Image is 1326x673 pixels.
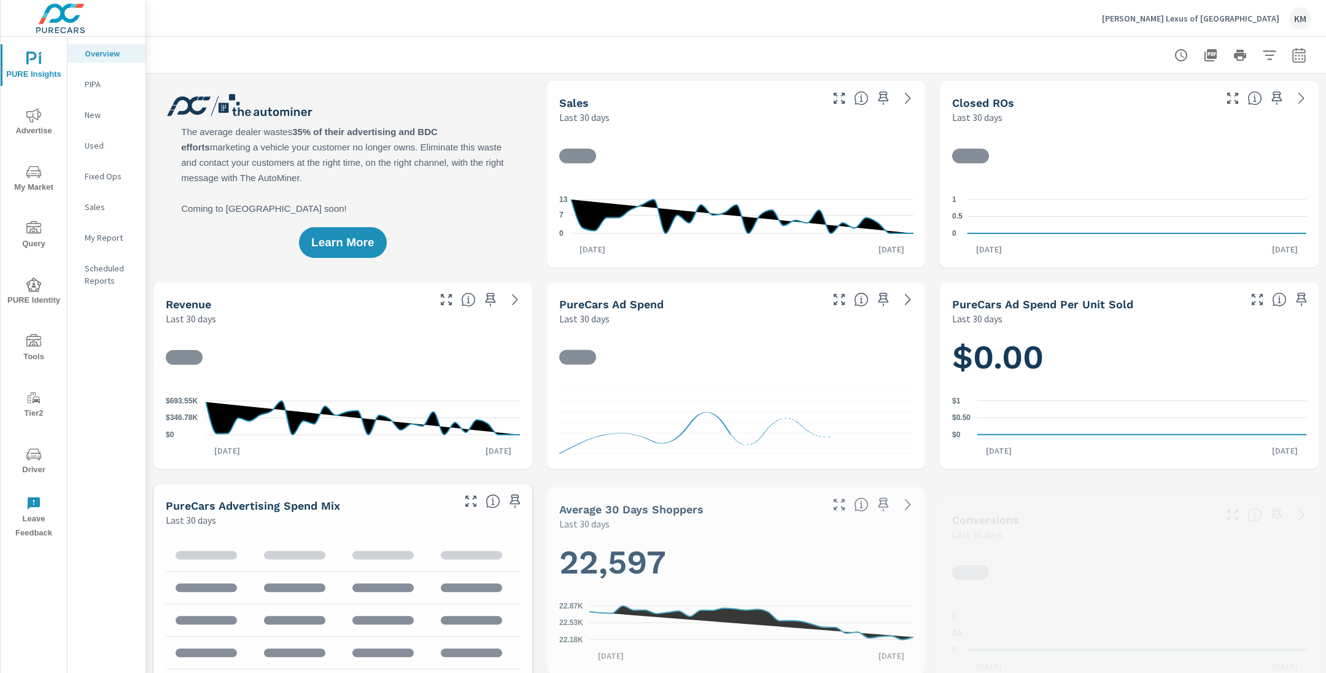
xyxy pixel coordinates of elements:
h5: PureCars Ad Spend [559,298,664,311]
a: See more details in report [1292,88,1311,108]
span: Save this to your personalized report [874,290,893,309]
p: Fixed Ops [85,170,136,182]
span: Total sales revenue over the selected date range. [Source: This data is sourced from the dealer’s... [461,292,476,307]
p: [DATE] [1263,243,1306,255]
text: 0 [559,229,564,238]
span: Tools [4,334,63,364]
div: Fixed Ops [68,167,145,185]
span: Driver [4,447,63,477]
h5: PureCars Ad Spend Per Unit Sold [952,298,1133,311]
p: [DATE] [967,660,1010,672]
button: Make Fullscreen [1223,505,1243,525]
span: My Market [4,165,63,195]
p: Scheduled Reports [85,262,136,287]
button: Print Report [1228,43,1252,68]
p: Sales [85,201,136,213]
a: See more details in report [898,290,918,309]
p: [DATE] [477,445,520,457]
p: My Report [85,231,136,244]
p: Last 30 days [952,311,1002,326]
p: [DATE] [589,650,632,662]
div: Overview [68,44,145,63]
div: Sales [68,198,145,216]
span: Save this to your personalized report [1267,505,1287,525]
span: Tier2 [4,391,63,421]
button: Make Fullscreen [829,88,849,108]
text: $693.55K [166,397,198,405]
span: Leave Feedback [4,496,63,540]
p: [DATE] [967,243,1010,255]
p: [DATE] [1263,445,1306,457]
a: See more details in report [898,88,918,108]
div: nav menu [1,37,67,545]
button: Apply Filters [1257,43,1282,68]
button: Make Fullscreen [829,495,849,515]
p: [DATE] [1263,660,1306,672]
text: 1 [952,612,956,621]
text: 22.53K [559,618,583,627]
span: Average cost of advertising per each vehicle sold at the dealer over the selected date range. The... [1272,292,1287,307]
div: New [68,106,145,124]
button: Learn More [299,227,386,258]
text: $0 [952,430,961,439]
h1: $0.00 [952,336,1306,378]
p: Last 30 days [166,311,216,326]
h5: Average 30 Days Shoppers [559,503,704,516]
p: Overview [85,47,136,60]
button: Select Date Range [1287,43,1311,68]
h5: Revenue [166,298,211,311]
h5: Conversions [952,513,1019,526]
p: Last 30 days [166,513,216,527]
p: [DATE] [870,650,913,662]
span: Total cost of media for all PureCars channels for the selected dealership group over the selected... [854,292,869,307]
span: Save this to your personalized report [1292,290,1311,309]
span: Save this to your personalized report [874,495,893,515]
p: Last 30 days [559,311,610,326]
span: Number of Repair Orders Closed by the selected dealership group over the selected time range. [So... [1247,91,1262,106]
text: 1 [952,195,956,204]
p: Last 30 days [559,516,610,531]
p: Last 30 days [952,527,1002,542]
h5: Closed ROs [952,96,1014,109]
span: Query [4,221,63,251]
text: $0.50 [952,413,971,422]
button: Make Fullscreen [1223,88,1243,108]
p: Last 30 days [952,110,1002,125]
span: Save this to your personalized report [505,491,525,511]
p: [DATE] [977,445,1020,457]
a: See more details in report [1292,505,1311,525]
button: "Export Report to PDF" [1198,43,1223,68]
span: Save this to your personalized report [874,88,893,108]
text: $1 [952,397,961,405]
button: Make Fullscreen [436,290,456,309]
button: Make Fullscreen [461,491,481,511]
p: [DATE] [571,243,614,255]
span: Save this to your personalized report [481,290,500,309]
span: This table looks at how you compare to the amount of budget you spend per channel as opposed to y... [486,494,500,508]
h5: Sales [559,96,589,109]
text: 13 [559,195,568,204]
span: Advertise [4,108,63,138]
button: Make Fullscreen [1247,290,1267,309]
text: 22.87K [559,602,583,610]
text: 0 [952,229,956,238]
a: See more details in report [505,290,525,309]
span: A rolling 30 day total of daily Shoppers on the dealership website, averaged over the selected da... [854,497,869,512]
div: Scheduled Reports [68,259,145,290]
p: [DATE] [206,445,249,457]
p: [PERSON_NAME] Lexus of [GEOGRAPHIC_DATA] [1102,13,1279,24]
text: 0.5 [952,212,963,221]
span: PURE Identity [4,278,63,308]
div: PIPA [68,75,145,93]
button: Make Fullscreen [829,290,849,309]
span: Save this to your personalized report [1267,88,1287,108]
text: 22.18K [559,636,583,644]
text: $346.78K [166,414,198,422]
span: The number of dealer-specified goals completed by a visitor. [Source: This data is provided by th... [1247,508,1262,523]
div: My Report [68,228,145,247]
text: 7 [559,211,564,219]
span: PURE Insights [4,52,63,82]
text: 0 [952,646,956,655]
span: Learn More [311,237,374,248]
h5: PureCars Advertising Spend Mix [166,499,340,512]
